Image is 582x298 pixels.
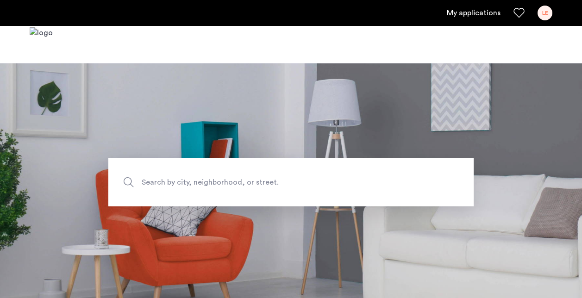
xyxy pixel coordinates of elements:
a: My application [447,7,501,19]
input: Apartment Search [108,158,474,206]
a: Favorites [513,7,525,19]
div: LE [538,6,552,20]
span: Search by city, neighborhood, or street. [142,176,397,189]
img: logo [30,27,53,62]
a: Cazamio logo [30,27,53,62]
